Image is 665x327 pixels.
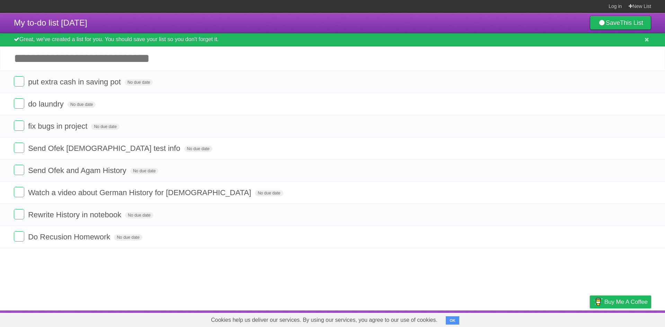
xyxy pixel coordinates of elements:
label: Done [14,143,24,153]
button: OK [446,316,459,325]
b: This List [620,19,643,26]
label: Done [14,209,24,219]
span: No due date [68,101,96,108]
a: About [498,312,512,325]
span: No due date [184,146,212,152]
a: Suggest a feature [608,312,651,325]
span: No due date [130,168,158,174]
label: Done [14,187,24,197]
a: Developers [521,312,549,325]
label: Done [14,120,24,131]
span: Watch a video about German History for [DEMOGRAPHIC_DATA] [28,188,253,197]
span: No due date [125,212,153,218]
a: Buy me a coffee [590,296,651,308]
span: Send Ofek [DEMOGRAPHIC_DATA] test info [28,144,182,153]
a: Privacy [581,312,599,325]
span: No due date [255,190,283,196]
a: SaveThis List [590,16,651,30]
span: No due date [125,79,153,85]
span: Do Recusion Homework [28,233,112,241]
span: Buy me a coffee [604,296,648,308]
label: Done [14,231,24,242]
img: Buy me a coffee [593,296,603,308]
span: put extra cash in saving pot [28,78,123,86]
span: My to-do list [DATE] [14,18,87,27]
label: Done [14,165,24,175]
span: No due date [114,234,142,240]
span: do laundry [28,100,65,108]
a: Terms [557,312,573,325]
span: Send Ofek and Agam History [28,166,128,175]
span: Cookies help us deliver our services. By using our services, you agree to our use of cookies. [204,313,444,327]
span: Rewrite History in notebook [28,210,123,219]
span: fix bugs in project [28,122,89,130]
span: No due date [91,124,119,130]
label: Done [14,98,24,109]
label: Done [14,76,24,87]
